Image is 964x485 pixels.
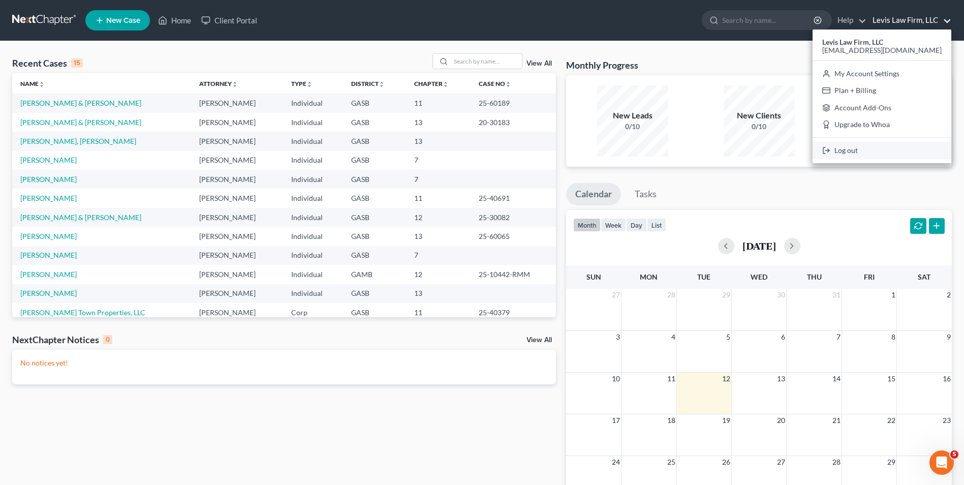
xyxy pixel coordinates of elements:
td: Corp [283,303,344,322]
span: 5 [725,331,731,343]
a: [PERSON_NAME] [20,251,77,259]
a: [PERSON_NAME] [20,194,77,202]
a: [PERSON_NAME] [20,270,77,279]
td: [PERSON_NAME] [191,265,283,284]
div: 0 [103,335,112,344]
span: 5 [950,450,958,459]
span: New Case [106,17,140,24]
i: unfold_more [379,81,385,87]
td: 25-30082 [471,208,556,227]
td: Individual [283,246,344,265]
td: Individual [283,265,344,284]
td: [PERSON_NAME] [191,113,283,132]
td: Individual [283,227,344,246]
span: 12 [721,373,731,385]
span: 20 [776,414,786,427]
span: 18 [666,414,676,427]
td: [PERSON_NAME] [191,303,283,322]
td: 7 [406,170,471,189]
i: unfold_more [443,81,449,87]
td: 11 [406,94,471,112]
td: 7 [406,151,471,170]
span: 6 [780,331,786,343]
a: Nameunfold_more [20,80,45,87]
td: 13 [406,227,471,246]
td: GASB [343,246,406,265]
button: week [601,218,626,232]
a: View All [526,337,552,344]
td: [PERSON_NAME] [191,189,283,207]
a: Chapterunfold_more [414,80,449,87]
td: Individual [283,151,344,170]
div: 0/10 [597,122,668,132]
td: Individual [283,132,344,150]
div: Levis Law Firm, LLC [813,29,951,163]
span: 29 [886,456,896,468]
td: [PERSON_NAME] [191,227,283,246]
td: Individual [283,284,344,303]
td: [PERSON_NAME] [191,208,283,227]
i: unfold_more [505,81,511,87]
span: 2 [946,289,952,301]
a: Case Nounfold_more [479,80,511,87]
td: [PERSON_NAME] [191,246,283,265]
td: 13 [406,284,471,303]
span: 17 [611,414,621,427]
h3: Monthly Progress [566,59,638,71]
button: list [647,218,666,232]
td: GAMB [343,265,406,284]
a: Levis Law Firm, LLC [867,11,951,29]
span: Wed [751,272,767,281]
a: Tasks [626,183,666,205]
span: [EMAIL_ADDRESS][DOMAIN_NAME] [822,46,942,54]
span: Thu [807,272,822,281]
span: 3 [615,331,621,343]
span: 30 [776,289,786,301]
span: Sat [918,272,930,281]
iframe: Intercom live chat [929,450,954,475]
i: unfold_more [232,81,238,87]
a: [PERSON_NAME], [PERSON_NAME] [20,137,136,145]
a: Home [153,11,196,29]
h2: [DATE] [742,240,776,251]
input: Search by name... [451,54,522,69]
td: 11 [406,303,471,322]
span: 9 [946,331,952,343]
a: Districtunfold_more [351,80,385,87]
td: 13 [406,132,471,150]
span: 22 [886,414,896,427]
a: [PERSON_NAME] & [PERSON_NAME] [20,118,141,127]
span: 8 [890,331,896,343]
span: 25 [666,456,676,468]
td: 12 [406,265,471,284]
span: 27 [611,289,621,301]
div: NextChapter Notices [12,334,112,346]
td: 13 [406,113,471,132]
span: 19 [721,414,731,427]
span: 29 [721,289,731,301]
td: 25-40379 [471,303,556,322]
a: My Account Settings [813,65,951,82]
span: 26 [721,456,731,468]
td: 12 [406,208,471,227]
td: GASB [343,303,406,322]
button: month [573,218,601,232]
td: GASB [343,113,406,132]
td: 20-30183 [471,113,556,132]
strong: Levis Law Firm, LLC [822,38,883,46]
td: [PERSON_NAME] [191,284,283,303]
a: Client Portal [196,11,262,29]
a: [PERSON_NAME] [20,232,77,240]
a: [PERSON_NAME] [20,156,77,164]
a: Calendar [566,183,621,205]
a: Help [832,11,866,29]
a: Upgrade to Whoa [813,116,951,134]
a: [PERSON_NAME] Town Properties, LLC [20,308,145,317]
span: Tue [697,272,710,281]
span: 11 [666,373,676,385]
a: [PERSON_NAME] & [PERSON_NAME] [20,99,141,107]
td: GASB [343,170,406,189]
td: [PERSON_NAME] [191,94,283,112]
a: Account Add-Ons [813,99,951,116]
td: 25-60189 [471,94,556,112]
